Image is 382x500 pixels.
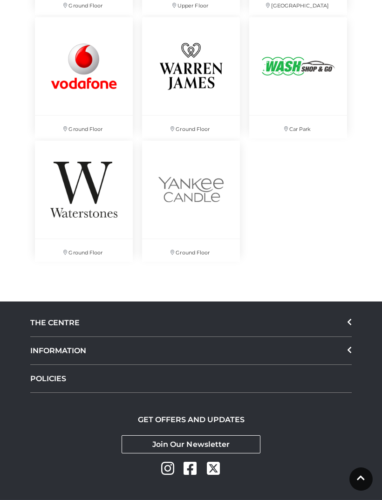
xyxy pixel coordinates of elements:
a: Ground Floor [137,136,245,260]
a: Ground Floor [30,13,137,136]
p: Car Park [249,116,347,138]
div: INFORMATION [30,337,352,365]
p: Ground Floor [142,116,240,138]
a: POLICIES [30,365,352,393]
a: Join Our Newsletter [122,435,260,453]
p: Ground Floor [35,239,133,262]
a: Ground Floor [30,136,137,260]
p: Ground Floor [35,116,133,138]
a: Wash Shop and Go, Basingstoke, Festival Place, Hampshire Car Park [245,13,352,136]
a: Ground Floor [137,13,245,136]
p: Ground Floor [142,239,240,262]
img: Wash Shop and Go, Basingstoke, Festival Place, Hampshire [249,17,347,115]
div: THE CENTRE [30,309,352,337]
h2: GET OFFERS AND UPDATES [138,415,245,424]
